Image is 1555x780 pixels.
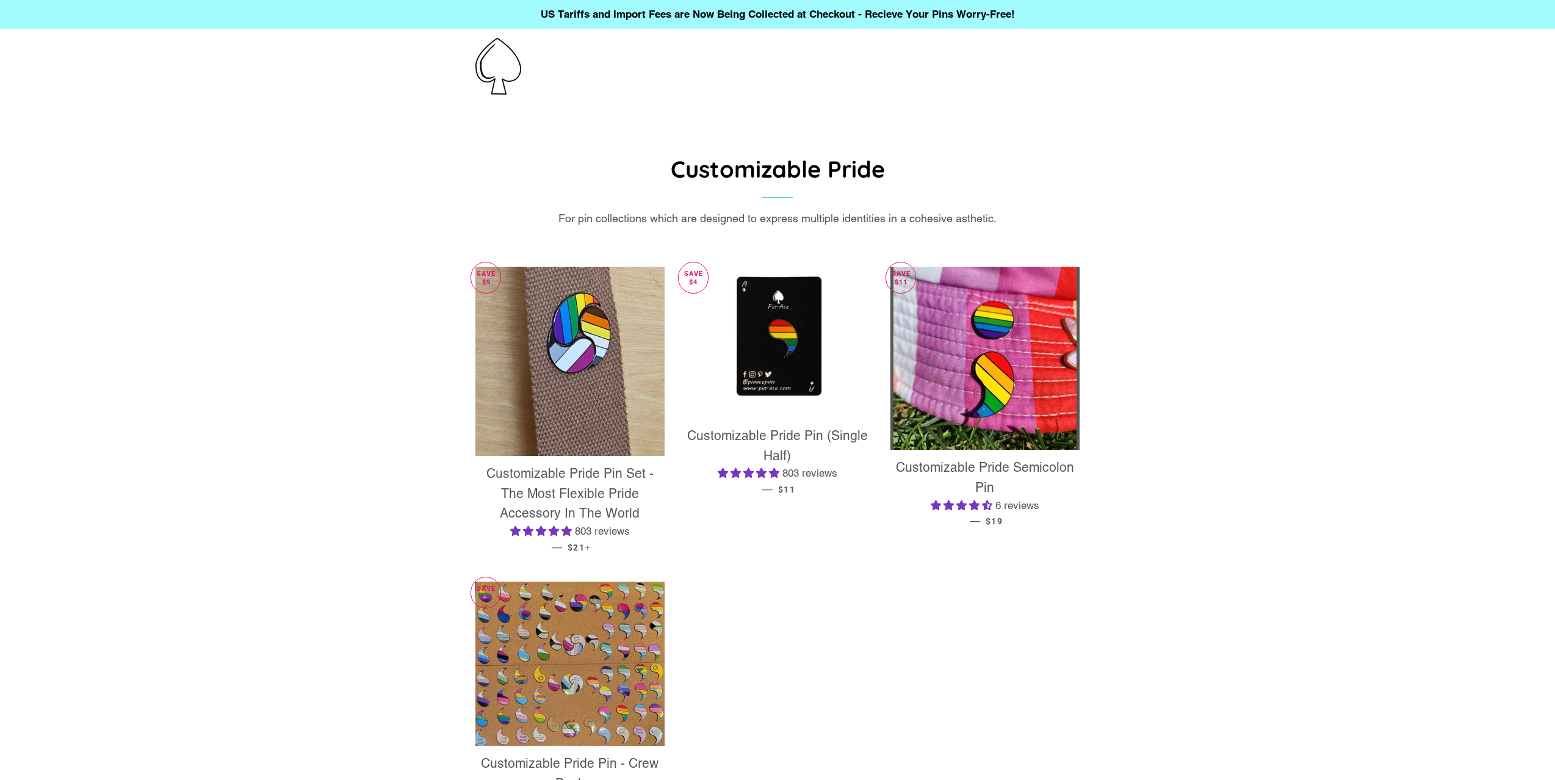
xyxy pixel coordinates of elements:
p: Save $33 [471,577,500,608]
span: 803 reviews [575,525,630,537]
span: 4.67 stars [931,499,995,511]
span: $19 [986,516,1003,526]
span: Customizable Pride Semicolon Pin [896,460,1074,495]
span: 803 reviews [782,467,837,479]
span: 4.83 stars [718,467,782,479]
a: Customizable Pride Pin Set - The Most Flexible Pride Accessory In The World 4.83 stars 803 review... [475,456,665,563]
div: For pin collections which are designed to express multiple identities in a cohesive asthetic. [475,210,1080,227]
a: Customizable Pride Semicolon Pin 4.67 stars 6 reviews — $19 [890,450,1080,537]
h1: Customizable Pride [475,153,1080,185]
span: — [970,515,980,527]
img: Pin-Ace [475,38,521,95]
span: — [762,483,773,495]
span: Customizable Pride Pin Set - The Most Flexible Pride Accessory In The World [486,466,654,521]
p: Save $11 [886,262,915,294]
p: Save $9 [471,262,500,294]
span: Customizable Pride Pin (Single Half) [687,428,868,463]
span: — [552,541,562,553]
span: 4.83 stars [510,525,575,537]
span: $11 [778,485,795,494]
p: Save $4 [679,262,708,294]
span: 6 reviews [995,499,1039,511]
span: $21 [568,543,591,552]
a: Customizable Pride Pin (Single Half) 4.83 stars 803 reviews — $11 [683,418,872,505]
